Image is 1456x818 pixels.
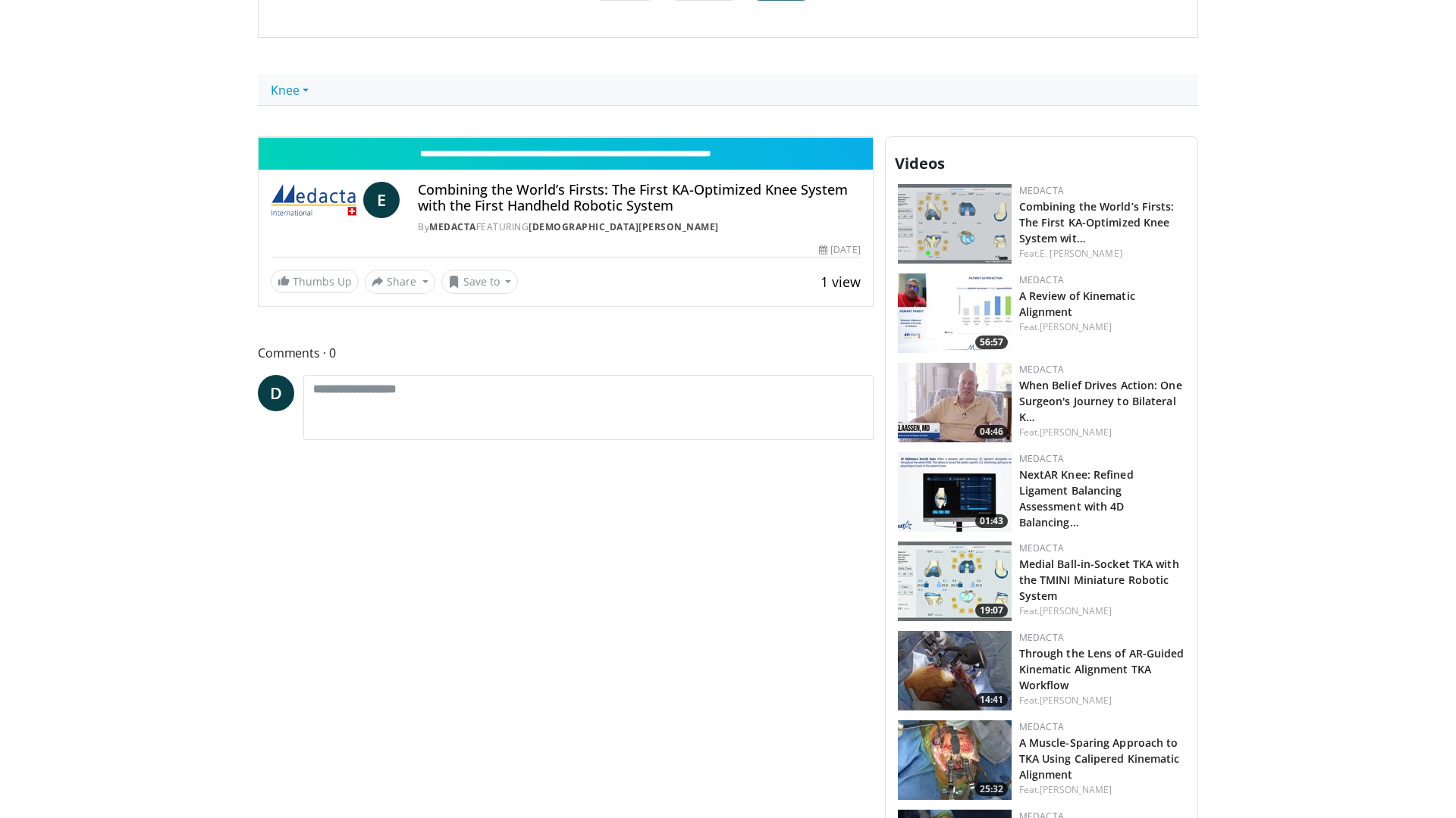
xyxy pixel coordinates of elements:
[1040,320,1112,333] a: [PERSON_NAME]
[975,336,1008,349] span: 56:57
[1019,184,1064,197] a: Medacta
[898,184,1012,264] img: bb9ae8f6-05ca-44b3-94cb-30920f6fbfd6.150x105_q85_crop-smart_upscale.jpg
[259,137,873,138] video-js: Video Player
[258,74,322,106] a: Knee
[898,631,1012,710] img: a1b90669-76d4-4a1e-9a63-4c89ef5ed2e6.150x105_q85_crop-smart_upscale.jpg
[1019,199,1175,245] a: Combining the World’s Firsts: The First KA-Optimized Knee System wit…
[898,363,1012,442] img: e7443d18-596a-449b-86f2-a7ae2f76b6bd.150x105_q85_crop-smart_upscale.jpg
[975,693,1008,707] span: 14:41
[258,375,294,411] a: D
[975,514,1008,528] span: 01:43
[1019,631,1064,644] a: Medacta
[1019,247,1185,261] div: Feat.
[1040,604,1112,617] a: [PERSON_NAME]
[898,720,1012,800] img: 79992334-3ae6-45ec-80f5-af688f8136ae.150x105_q85_crop-smart_upscale.jpg
[821,273,861,291] span: 1 view
[975,604,1008,617] span: 19:07
[1019,363,1064,376] a: Medacta
[418,220,860,234] div: By FEATURING
[1019,452,1064,465] a: Medacta
[1019,542,1064,554] a: Medacta
[898,452,1012,532] img: 6a8baa29-1674-4a99-9eca-89e914d57116.150x105_q85_crop-smart_upscale.jpg
[1040,783,1112,796] a: [PERSON_NAME]
[1019,735,1180,782] a: A Muscle-Sparing Approach to TKA Using Calipered Kinematic Alignment
[271,182,357,218] img: Medacta
[1019,273,1064,286] a: Medacta
[898,542,1012,621] img: e4c7c2de-3208-4948-8bee-7202992581dd.150x105_q85_crop-smart_upscale.jpg
[1040,247,1122,260] a: E. [PERSON_NAME]
[418,182,860,214] h4: Combining the World’s Firsts: The First KA-Optimized Knee System with the First Handheld Robotic ...
[1019,426,1185,439] div: Feat.
[898,542,1012,621] a: 19:07
[898,273,1012,353] a: 56:57
[1019,557,1179,603] a: Medial Ball-in-Socket TKA with the TMINI Miniature Robotic System
[363,182,400,218] a: E
[1019,646,1185,692] a: Through the Lens of AR-Guided Kinematic Alignment TKA Workflow
[898,363,1012,442] a: 04:46
[1019,694,1185,707] div: Feat.
[1019,467,1134,529] a: NextAR Knee: Refined Ligament Balancing Assessment with 4D Balancing…
[1019,783,1185,797] div: Feat.
[1019,378,1182,424] a: When Belief Drives Action: One Surgeon's Journey to Bilateral K…
[529,220,719,233] a: [DEMOGRAPHIC_DATA][PERSON_NAME]
[1019,604,1185,618] div: Feat.
[1019,289,1135,319] a: A Review of Kinematic Alignment
[1019,320,1185,334] div: Feat.
[1040,426,1112,439] a: [PERSON_NAME]
[898,273,1012,353] img: f98fa1a1-3411-4bfe-8299-79a530ffd7ff.150x105_q85_crop-smart_upscale.jpg
[365,270,435,294] button: Share
[895,153,945,173] span: Videos
[1040,694,1112,707] a: [PERSON_NAME]
[429,220,476,233] a: Medacta
[975,782,1008,796] span: 25:32
[898,452,1012,532] a: 01:43
[898,631,1012,710] a: 14:41
[1019,720,1064,733] a: Medacta
[271,270,359,293] a: Thumbs Up
[441,270,519,294] button: Save to
[898,720,1012,800] a: 25:32
[975,425,1008,439] span: 04:46
[258,343,874,363] span: Comments 0
[819,243,860,257] div: [DATE]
